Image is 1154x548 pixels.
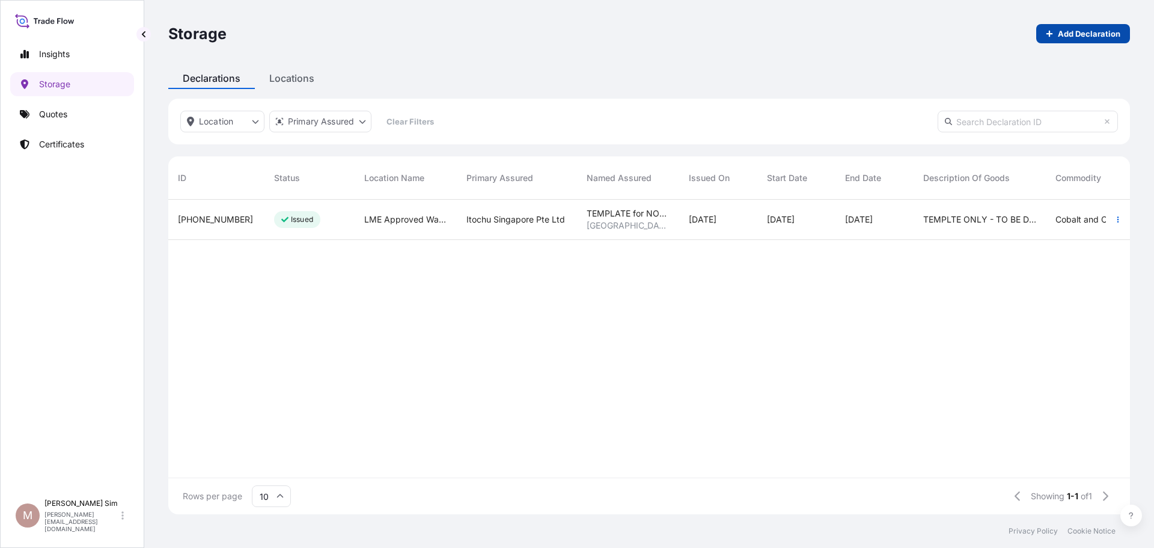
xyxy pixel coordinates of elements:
[1067,526,1116,536] a: Cookie Notice
[689,214,716,226] span: [DATE]
[767,172,807,184] span: Start Date
[180,111,264,132] button: location Filter options
[274,172,300,184] span: Status
[178,172,186,184] span: ID
[364,214,447,226] span: LME Approved Warehouses - [GEOGRAPHIC_DATA]
[923,214,1036,226] span: TEMPLTE ONLY - TO BE DELETED
[183,490,242,502] span: Rows per page
[1009,526,1058,536] a: Privacy Policy
[10,72,134,96] a: Storage
[689,172,730,184] span: Issued On
[587,208,670,220] span: TEMPLATE for NON-APPROVED LOCATIONS
[39,48,70,60] p: Insights
[39,108,67,120] p: Quotes
[938,111,1118,132] input: Search Declaration ID
[923,172,1010,184] span: Description of Goods
[767,214,795,226] span: [DATE]
[845,214,873,226] span: [DATE]
[1036,24,1130,43] a: Add Declaration
[44,511,119,532] p: [PERSON_NAME][EMAIL_ADDRESS][DOMAIN_NAME]
[23,510,32,522] span: M
[10,42,134,66] a: Insights
[39,138,84,150] p: Certificates
[587,172,652,184] span: Named Assured
[1031,490,1064,502] span: Showing
[168,24,227,43] p: Storage
[1058,28,1120,40] p: Add Declaration
[288,115,354,128] p: Primary Assured
[291,215,313,224] p: Issued
[178,214,253,226] span: [PHONE_NUMBER]
[1055,172,1101,184] span: Commodity
[845,172,881,184] span: End Date
[466,172,533,184] span: Primary Assured
[587,220,670,232] span: [GEOGRAPHIC_DATA]
[10,102,134,126] a: Quotes
[255,67,329,89] div: Locations
[199,115,233,128] p: Location
[39,78,70,90] p: Storage
[269,111,371,132] button: distributor Filter options
[1067,490,1078,502] span: 1-1
[168,67,255,89] div: Declarations
[466,214,565,226] span: Itochu Singapore Pte Ltd
[386,115,434,128] p: Clear Filters
[364,172,424,184] span: Location Name
[1081,490,1092,502] span: of 1
[10,132,134,156] a: Certificates
[44,499,119,508] p: [PERSON_NAME] Sim
[376,112,444,131] button: Clear Filters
